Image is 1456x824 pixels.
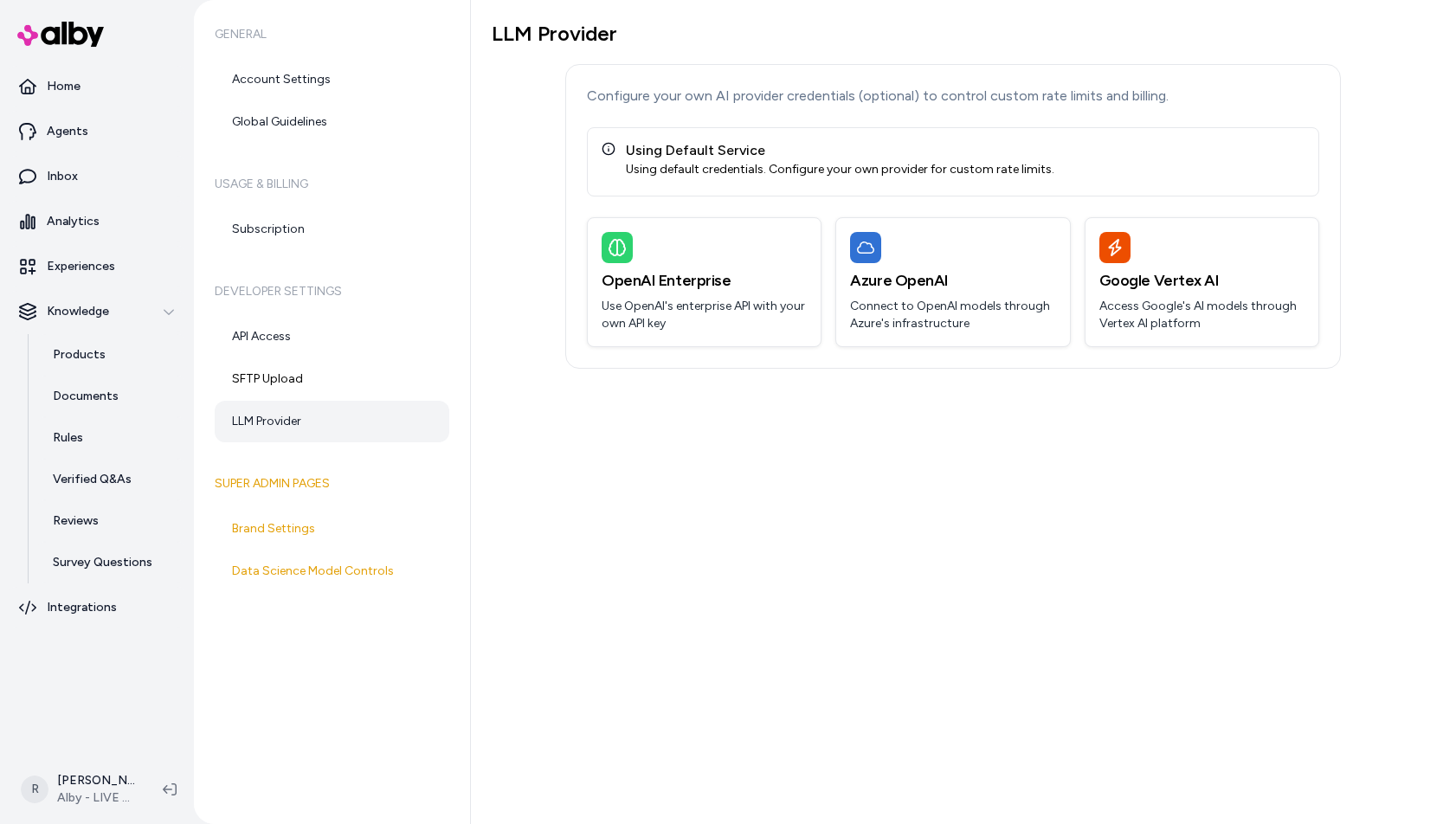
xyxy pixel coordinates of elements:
[626,140,1054,161] div: Using Default Service
[1099,298,1305,332] p: Access Google's AI models through Vertex AI platform
[7,201,187,242] a: Analytics
[7,66,187,107] a: Home
[35,459,187,500] a: Verified Q&As
[215,209,449,250] a: Subscription
[215,316,449,357] a: API Access
[17,22,104,47] img: alby Logo
[215,101,449,143] a: Global Guidelines
[602,268,807,293] h3: OpenAI Enterprise
[53,429,83,447] p: Rules
[53,554,152,571] p: Survey Questions
[215,10,449,59] h6: General
[215,460,449,508] h6: Super Admin Pages
[35,542,187,583] a: Survey Questions
[57,772,135,789] p: [PERSON_NAME]
[602,298,807,332] p: Use OpenAI's enterprise API with your own API key
[53,512,99,530] p: Reviews
[53,388,119,405] p: Documents
[35,376,187,417] a: Documents
[215,550,449,592] a: Data Science Model Controls
[53,346,106,364] p: Products
[215,401,449,442] a: LLM Provider
[215,508,449,550] a: Brand Settings
[53,471,132,488] p: Verified Q&As
[7,156,187,197] a: Inbox
[21,776,48,803] span: R
[1099,268,1305,293] h3: Google Vertex AI
[35,334,187,376] a: Products
[215,59,449,100] a: Account Settings
[626,161,1054,178] div: Using default credentials. Configure your own provider for custom rate limits.
[47,213,100,230] p: Analytics
[35,417,187,459] a: Rules
[47,168,78,185] p: Inbox
[10,762,149,817] button: R[PERSON_NAME]Alby - LIVE on [DOMAIN_NAME]
[35,500,187,542] a: Reviews
[47,78,81,95] p: Home
[850,268,1055,293] h3: Azure OpenAI
[47,303,109,320] p: Knowledge
[587,86,1319,106] p: Configure your own AI provider credentials (optional) to control custom rate limits and billing.
[215,160,449,209] h6: Usage & Billing
[215,358,449,400] a: SFTP Upload
[47,599,117,616] p: Integrations
[492,21,1414,47] h1: LLM Provider
[7,246,187,287] a: Experiences
[215,267,449,316] h6: Developer Settings
[7,587,187,628] a: Integrations
[57,789,135,807] span: Alby - LIVE on [DOMAIN_NAME]
[47,123,88,140] p: Agents
[7,111,187,152] a: Agents
[7,291,187,332] button: Knowledge
[850,298,1055,332] p: Connect to OpenAI models through Azure's infrastructure
[47,258,115,275] p: Experiences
